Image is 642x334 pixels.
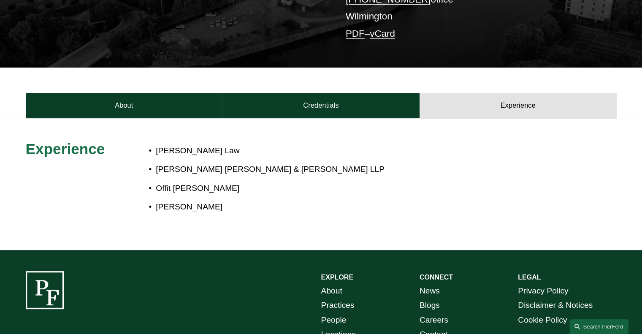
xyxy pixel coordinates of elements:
a: Careers [420,313,448,328]
a: About [26,93,223,118]
a: Cookie Policy [518,313,567,328]
a: News [420,284,440,299]
strong: CONNECT [420,274,453,281]
a: Blogs [420,298,440,313]
p: [PERSON_NAME] Law [156,144,542,158]
a: PDF [346,28,365,39]
a: Credentials [222,93,420,118]
span: Experience [26,141,105,157]
strong: EXPLORE [321,274,353,281]
a: Privacy Policy [518,284,568,299]
a: Disclaimer & Notices [518,298,593,313]
a: About [321,284,342,299]
a: People [321,313,347,328]
a: vCard [370,28,395,39]
a: Experience [420,93,617,118]
p: Offit [PERSON_NAME] [156,181,542,196]
p: [PERSON_NAME] [PERSON_NAME] & [PERSON_NAME] LLP [156,162,542,177]
a: Practices [321,298,355,313]
p: [PERSON_NAME] [156,200,542,215]
strong: LEGAL [518,274,541,281]
a: Search this site [569,319,628,334]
